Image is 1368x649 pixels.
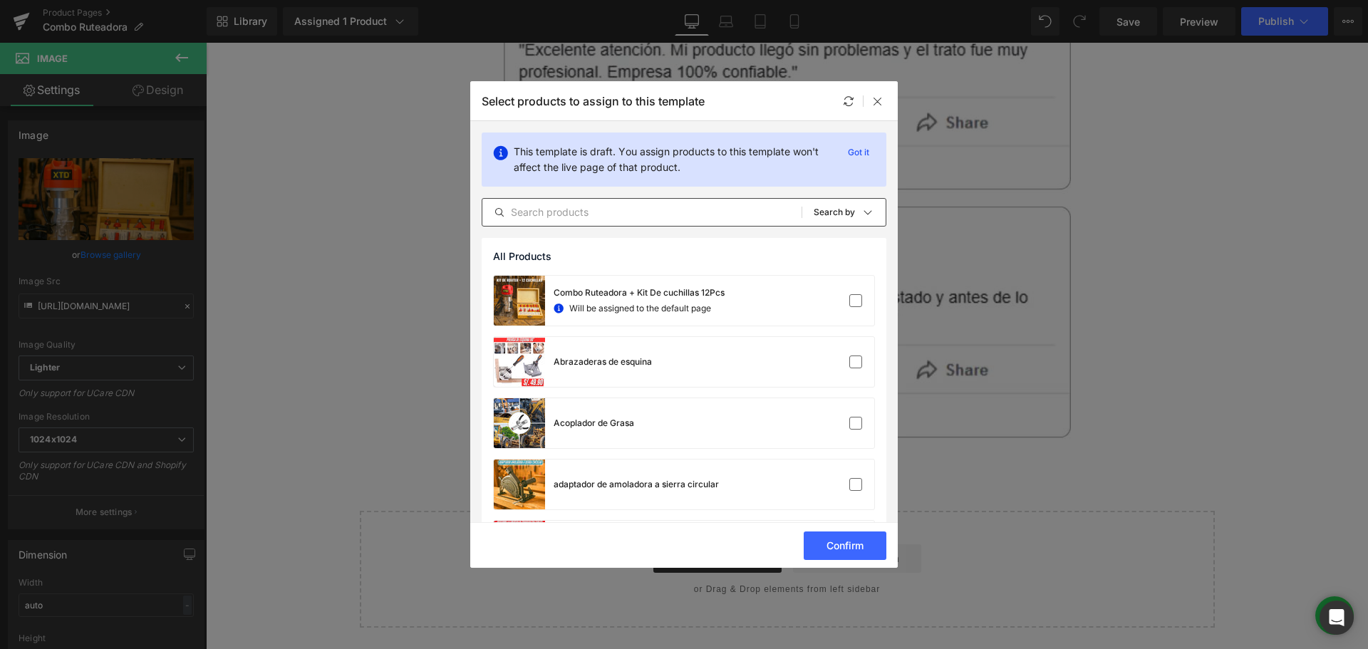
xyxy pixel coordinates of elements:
p: Got it [842,144,875,161]
div: Acoplador de Grasa [554,417,634,430]
a: product-img [494,521,545,571]
a: Explore Blocks [447,502,576,530]
a: product-img [494,337,545,387]
p: Search by [814,207,855,217]
button: Confirm [804,531,886,560]
a: product-img [494,460,545,509]
div: Open Intercom Messenger [1320,601,1354,635]
span: Will be assigned to the default page [569,302,711,315]
p: or Drag & Drop elements from left sidebar [177,541,986,551]
a: product-img [494,398,545,448]
span: All Products [493,251,551,262]
div: Combo Ruteadora + Kit De cuchillas 12Pcs [554,286,725,299]
a: Add Single Section [587,502,715,530]
p: This template is draft. You assign products to this template won't affect the live page of that p... [514,144,831,175]
div: Abrazaderas de esquina [554,355,652,368]
a: product-img [494,276,545,326]
input: Search products [482,204,802,221]
div: adaptador de amoladora a sierra circular [554,478,719,491]
p: Select products to assign to this template [482,94,705,108]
